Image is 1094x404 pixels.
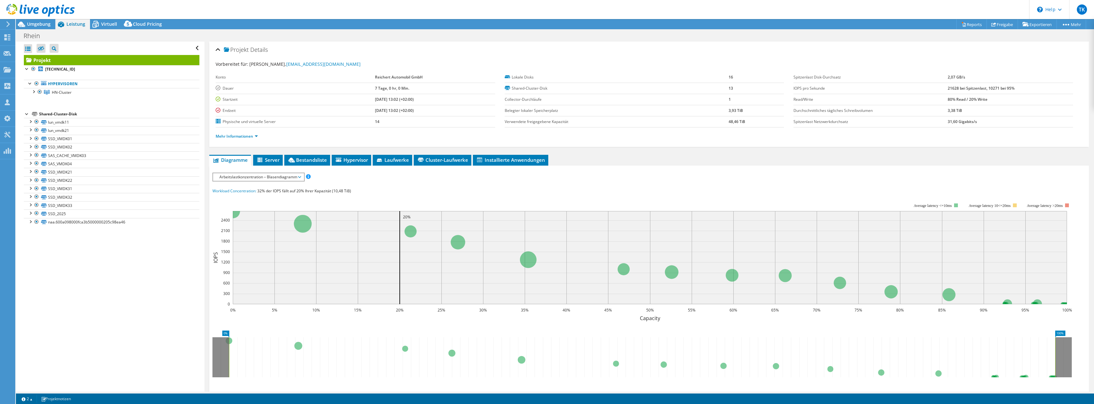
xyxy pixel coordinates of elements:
[24,209,199,218] a: SSD_2025
[521,307,529,313] text: 35%
[375,108,414,113] b: [DATE] 13:02 (+02:00)
[1018,19,1057,29] a: Exportieren
[1077,4,1087,15] span: TK
[24,126,199,134] a: lun_vmdk21
[216,74,375,80] label: Konto
[221,259,230,265] text: 1200
[24,80,199,88] a: Hypervisoren
[24,176,199,185] a: SSD_VMDK22
[21,32,50,39] h1: Rhein
[948,86,1014,91] b: 21628 bei Spitzenlast, 10271 bei 95%
[17,395,37,403] a: 2
[396,307,404,313] text: 20%
[24,201,199,209] a: SSD_VMDK33
[403,214,411,220] text: 20%
[793,96,948,103] label: Read/Write
[938,307,946,313] text: 85%
[221,217,230,223] text: 2400
[216,119,375,125] label: Physische und virtuelle Server
[24,185,199,193] a: SSD_VMDK31
[216,61,248,67] label: Vorbereitet für:
[688,307,696,313] text: 55%
[24,218,199,226] a: naa.600a098000fca3b5000000205c98ea46
[221,238,230,244] text: 1800
[813,307,820,313] text: 70%
[287,157,327,163] span: Bestandsliste
[37,395,75,403] a: Projektnotizen
[24,135,199,143] a: SSD_VMDK01
[729,119,745,124] b: 48,46 TiB
[24,88,199,96] a: HN-Cluster
[730,307,737,313] text: 60%
[505,74,729,80] label: Lokale Disks
[417,157,468,163] span: Cluster-Laufwerke
[969,203,1011,208] tspan: Average latency 10<=20ms
[212,157,248,163] span: Diagramme
[45,66,75,72] b: [TECHNICAL_ID]
[855,307,862,313] text: 75%
[335,157,368,163] span: Hypervisor
[256,157,280,163] span: Server
[230,307,236,313] text: 0%
[505,85,729,92] label: Shared-Cluster-Disk
[1027,203,1063,208] text: Average latency >20ms
[212,252,219,263] text: IOPS
[24,55,199,65] a: Projekt
[505,107,729,114] label: Belegter lokaler Speicherplatz
[604,307,612,313] text: 45%
[896,307,904,313] text: 80%
[216,85,375,92] label: Dauer
[729,97,731,102] b: 1
[223,270,230,275] text: 900
[52,90,72,95] span: HN-Cluster
[375,119,379,124] b: 14
[476,157,545,163] span: Installierte Anwendungen
[375,86,409,91] b: 7 Tage, 0 hr, 0 Min.
[250,46,268,53] span: Details
[1037,7,1043,12] svg: \n
[354,307,362,313] text: 15%
[216,96,375,103] label: Startzeit
[216,107,375,114] label: Endzeit
[729,108,743,113] b: 3,93 TiB
[228,301,230,307] text: 0
[216,173,301,181] span: Arbeitslastkonzentration – Blasendiagramm
[948,74,965,80] b: 2,07 GB/s
[914,203,952,208] tspan: Average latency <=10ms
[793,107,948,114] label: Durchschnittliches tägliches Schreibvolumen
[39,110,199,118] div: Shared-Cluster-Disk
[249,61,361,67] span: [PERSON_NAME],
[257,188,351,194] span: 32% der IOPS fällt auf 20% Ihrer Kapazität (10,48 TiB)
[729,86,733,91] b: 13
[793,74,948,80] label: Spitzenlast Disk-Durchsatz
[216,134,258,139] a: Mehr Informationen
[223,291,230,296] text: 300
[646,307,654,313] text: 50%
[1021,307,1029,313] text: 95%
[980,307,987,313] text: 90%
[563,307,570,313] text: 40%
[1056,19,1086,29] a: Mehr
[221,249,230,254] text: 1500
[640,315,661,322] text: Capacity
[505,119,729,125] label: Verwendete freigegebene Kapazität
[438,307,445,313] text: 25%
[793,119,948,125] label: Spitzenlast Netzwerkdurchsatz
[987,19,1018,29] a: Freigabe
[24,160,199,168] a: SAS_VMDK04
[272,307,277,313] text: 5%
[221,228,230,233] text: 2100
[24,168,199,176] a: SSD_VMDK21
[479,307,487,313] text: 30%
[286,61,361,67] a: [EMAIL_ADDRESS][DOMAIN_NAME]
[212,188,256,194] span: Workload Concentration:
[1062,307,1072,313] text: 100%
[223,280,230,286] text: 600
[793,85,948,92] label: IOPS pro Sekunde
[375,97,414,102] b: [DATE] 13:02 (+02:00)
[24,151,199,160] a: SAS_CACHE_VMDK03
[24,143,199,151] a: SSD_VMDK02
[66,21,85,27] span: Leistung
[948,97,987,102] b: 80% Read / 20% Write
[771,307,779,313] text: 65%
